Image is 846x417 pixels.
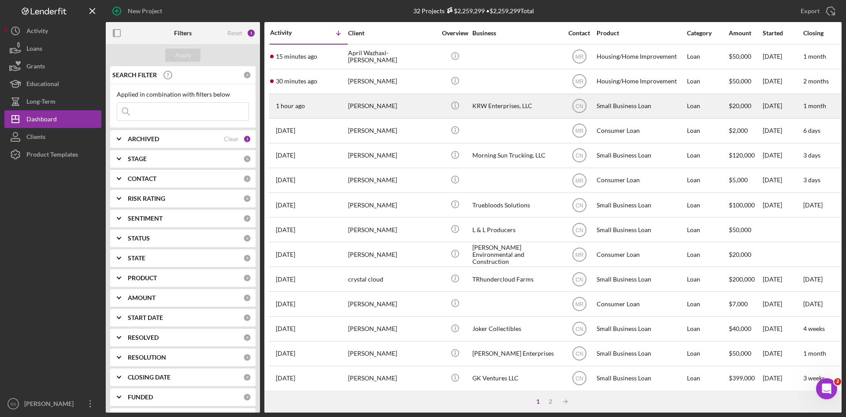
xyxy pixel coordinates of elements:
time: 2025-10-06 19:57 [276,78,317,85]
span: $399,000 [729,374,755,382]
div: Long-Term [26,93,56,113]
div: Started [763,30,802,37]
span: $5,000 [729,176,748,184]
div: Loan [687,169,728,192]
time: 3 days [803,176,820,184]
div: Loan [687,243,728,266]
div: [PERSON_NAME] [22,395,79,415]
div: 1 [532,398,544,405]
div: 0 [243,334,251,342]
div: 2 [544,398,557,405]
div: 0 [243,393,251,401]
div: Educational [26,75,59,95]
time: 2025-09-19 13:26 [276,301,295,308]
div: 0 [243,294,251,302]
text: CN [575,103,583,109]
div: L & L Producers [472,218,560,241]
div: Export [801,2,820,20]
time: 2025-09-17 15:56 [276,375,295,382]
div: [PERSON_NAME] Enterprises [472,342,560,365]
button: Export [792,2,842,20]
div: Loan [687,119,728,143]
a: Loans [4,40,101,57]
div: [PERSON_NAME] [348,193,436,217]
span: $120,000 [729,151,755,159]
div: Loans [26,40,42,60]
text: CN [575,326,583,332]
div: TRhundercloud Farms [472,267,560,291]
div: 1 [243,135,251,143]
div: 0 [243,373,251,381]
div: Loan [687,267,728,291]
div: Housing/Home Improvement [597,45,685,68]
time: 2025-09-20 17:42 [276,276,295,283]
div: Small Business Loan [597,342,685,365]
time: [DATE] [803,300,823,308]
div: [PERSON_NAME] [348,292,436,316]
div: [PERSON_NAME] [348,317,436,341]
text: CN [575,153,583,159]
div: Applied in combination with filters below [117,91,249,98]
div: [PERSON_NAME] [348,119,436,143]
time: 2025-09-30 12:59 [276,152,295,159]
a: Educational [4,75,101,93]
div: New Project [128,2,162,20]
time: 2025-09-17 18:13 [276,350,295,357]
div: 0 [243,155,251,163]
b: STATUS [128,235,150,242]
a: Grants [4,57,101,75]
div: 1 [247,29,256,38]
div: [DATE] [763,292,802,316]
text: CN [575,276,583,282]
span: $20,000 [729,251,751,258]
div: Apply [175,49,191,62]
time: 2025-09-29 16:36 [276,202,295,209]
div: 0 [243,254,251,262]
div: [DATE] [763,193,802,217]
div: Loan [687,317,728,341]
b: START DATE [128,314,163,321]
div: Housing/Home Improvement [597,70,685,93]
span: $200,000 [729,275,755,283]
button: Dashboard [4,110,101,128]
div: Loan [687,342,728,365]
b: FUNDED [128,394,153,401]
time: 3 days [803,151,820,159]
b: PRODUCT [128,274,157,282]
div: Category [687,30,728,37]
b: SENTIMENT [128,215,163,222]
div: Small Business Loan [597,193,685,217]
div: [PERSON_NAME] [348,367,436,390]
text: MR [575,128,583,134]
b: ARCHIVED [128,135,159,143]
div: 0 [243,214,251,222]
span: $2,000 [729,127,748,134]
span: $50,000 [729,226,751,233]
div: GK Ventures LLC [472,367,560,390]
div: 0 [243,314,251,322]
iframe: Intercom live chat [816,378,837,399]
div: Consumer Loan [597,119,685,143]
div: Activity [270,29,309,36]
time: [DATE] [803,201,823,209]
div: 0 [243,234,251,242]
div: Small Business Loan [597,218,685,241]
span: $100,000 [729,201,755,209]
button: Activity [4,22,101,40]
span: $50,000 [729,77,751,85]
button: New Project [106,2,171,20]
span: $7,000 [729,300,748,308]
div: [PERSON_NAME] [348,342,436,365]
button: Long-Term [4,93,101,110]
time: 1 month [803,102,826,109]
text: MR [575,54,583,60]
div: KRW Enterprises, LLC [472,94,560,118]
div: Dashboard [26,110,57,130]
div: [DATE] [763,267,802,291]
div: 0 [243,274,251,282]
div: [PERSON_NAME] [348,218,436,241]
text: MR [575,252,583,258]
